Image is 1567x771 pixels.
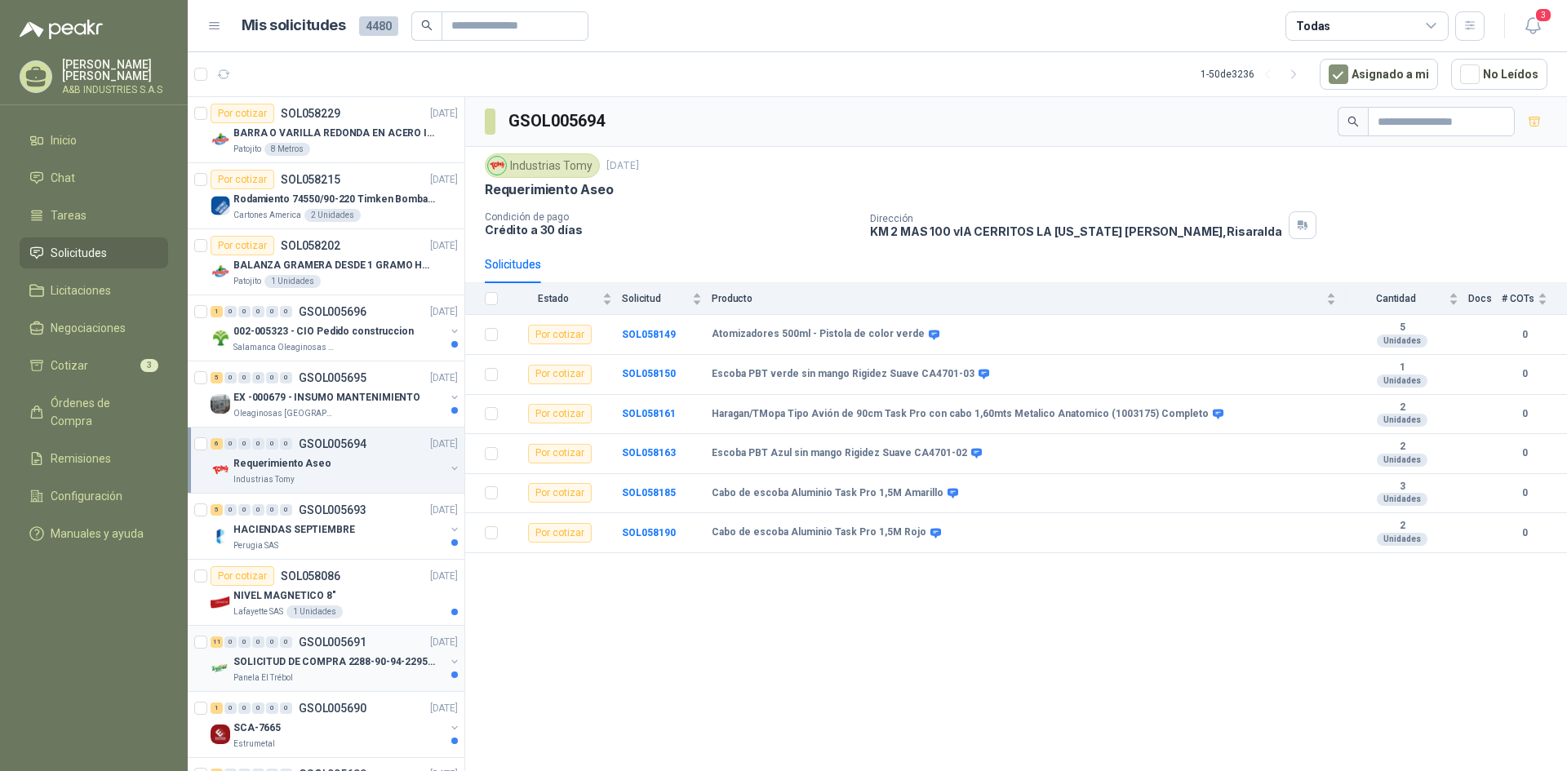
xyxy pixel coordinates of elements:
div: 0 [238,372,251,383]
div: Por cotizar [528,523,592,543]
a: Inicio [20,125,168,156]
p: Panela El Trébol [233,671,293,685]
div: 0 [224,438,237,450]
div: Por cotizar [211,104,274,123]
div: 0 [238,636,251,648]
img: Company Logo [211,196,230,215]
p: Crédito a 30 días [485,223,857,237]
img: Company Logo [211,658,230,678]
div: 0 [252,702,264,714]
th: # COTs [1502,283,1567,315]
a: Remisiones [20,443,168,474]
span: Licitaciones [51,281,111,299]
a: Por cotizarSOL058202[DATE] Company LogoBALANZA GRAMERA DESDE 1 GRAMO HASTA 5 GRAMOSPatojito1 Unid... [188,229,464,295]
span: Producto [712,293,1323,304]
img: Company Logo [488,157,506,175]
span: search [1347,116,1359,127]
b: 0 [1502,445,1547,461]
div: Unidades [1377,414,1427,427]
div: Unidades [1377,493,1427,506]
div: Unidades [1377,374,1427,388]
img: Company Logo [211,526,230,546]
b: 0 [1502,485,1547,501]
p: [DATE] [430,172,458,188]
b: 2 [1346,401,1458,414]
div: 5 [211,504,223,516]
b: Haragan/TMopa Tipo Avión de 90cm Task Pro con cabo 1,60mts Metalico Anatomico (1003175) Completo [712,408,1209,421]
a: Por cotizarSOL058229[DATE] Company LogoBARRA O VARILLA REDONDA EN ACERO INOXIDABLE DE 2" O 50 MMP... [188,97,464,163]
div: 0 [266,504,278,516]
div: 6 [211,438,223,450]
p: Salamanca Oleaginosas SAS [233,341,336,354]
a: 11 0 0 0 0 0 GSOL005691[DATE] Company LogoSOLICITUD DE COMPRA 2288-90-94-2295-96-2301-02-04Panela... [211,632,461,685]
b: 5 [1346,321,1458,335]
p: [DATE] [430,106,458,122]
a: SOL058149 [622,329,676,340]
div: 0 [266,372,278,383]
div: 0 [252,306,264,317]
span: 3 [1534,7,1552,23]
div: Por cotizar [528,444,592,463]
span: search [421,20,433,31]
div: 11 [211,636,223,648]
p: BARRA O VARILLA REDONDA EN ACERO INOXIDABLE DE 2" O 50 MM [233,126,437,141]
p: NIVEL MAGNETICO 8" [233,588,336,604]
a: Órdenes de Compra [20,388,168,436]
img: Company Logo [211,130,230,149]
a: Configuración [20,481,168,512]
b: Escoba PBT verde sin mango Rigidez Suave CA4701-03 [712,368,974,381]
div: Por cotizar [528,365,592,384]
span: # COTs [1502,293,1534,304]
p: Patojito [233,275,261,288]
img: Company Logo [211,460,230,480]
div: Por cotizar [211,170,274,189]
div: Unidades [1377,454,1427,467]
p: GSOL005694 [299,438,366,450]
p: GSOL005695 [299,372,366,383]
b: 0 [1502,366,1547,382]
img: Company Logo [211,394,230,414]
p: [DATE] [430,304,458,320]
p: Oleaginosas [GEOGRAPHIC_DATA][PERSON_NAME] [233,407,336,420]
a: SOL058190 [622,527,676,538]
p: SOL058229 [281,108,340,119]
h1: Mis solicitudes [242,14,346,38]
b: Cabo de escoba Aluminio Task Pro 1,5M Rojo [712,526,926,539]
a: SOL058185 [622,487,676,498]
a: SOL058161 [622,408,676,419]
div: Solicitudes [485,255,541,273]
p: GSOL005690 [299,702,366,714]
div: 0 [280,438,292,450]
p: Industrias Tomy [233,473,295,486]
div: 1 [211,702,223,714]
span: Negociaciones [51,319,126,337]
div: 0 [266,438,278,450]
div: 0 [252,636,264,648]
p: GSOL005693 [299,504,366,516]
div: 0 [280,306,292,317]
img: Logo peakr [20,20,103,39]
p: [DATE] [430,436,458,452]
div: 0 [280,702,292,714]
p: A&B INDUSTRIES S.A.S [62,85,168,95]
div: Unidades [1377,335,1427,348]
div: Por cotizar [528,404,592,423]
p: [DATE] [430,238,458,254]
button: Asignado a mi [1320,59,1438,90]
p: BALANZA GRAMERA DESDE 1 GRAMO HASTA 5 GRAMOS [233,258,437,273]
div: 0 [238,504,251,516]
img: Company Logo [211,328,230,348]
div: Por cotizar [528,483,592,503]
a: SOL058150 [622,368,676,379]
span: Cotizar [51,357,88,374]
a: Manuales y ayuda [20,518,168,549]
span: Configuración [51,487,122,505]
div: 0 [224,372,237,383]
div: 0 [252,372,264,383]
div: 0 [252,504,264,516]
div: 0 [238,306,251,317]
div: Todas [1296,17,1330,35]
